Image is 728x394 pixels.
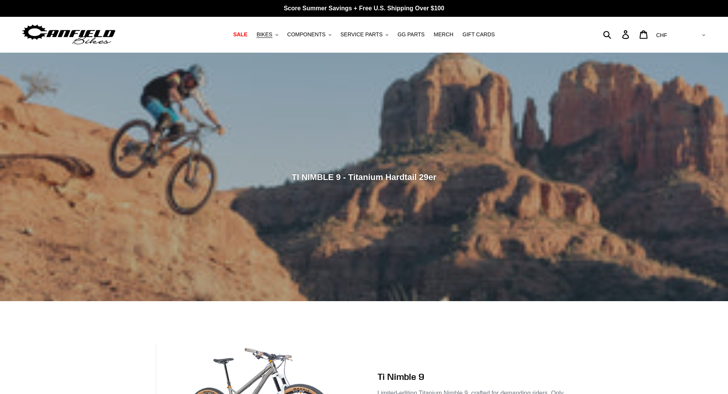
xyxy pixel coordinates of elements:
a: GG PARTS [394,29,428,40]
span: BIKES [256,31,272,38]
a: MERCH [430,29,457,40]
h2: Ti Nimble 9 [378,371,572,382]
button: SERVICE PARTS [337,29,392,40]
span: SALE [233,31,247,38]
input: Search [607,26,627,43]
span: MERCH [434,31,453,38]
span: GG PARTS [397,31,425,38]
button: COMPONENTS [284,29,335,40]
button: BIKES [253,29,282,40]
span: GIFT CARDS [462,31,495,38]
a: GIFT CARDS [459,29,499,40]
a: SALE [229,29,251,40]
span: TI NIMBLE 9 - Titanium Hardtail 29er [292,172,436,182]
span: COMPONENTS [287,31,326,38]
img: Canfield Bikes [21,23,117,47]
span: SERVICE PARTS [340,31,383,38]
